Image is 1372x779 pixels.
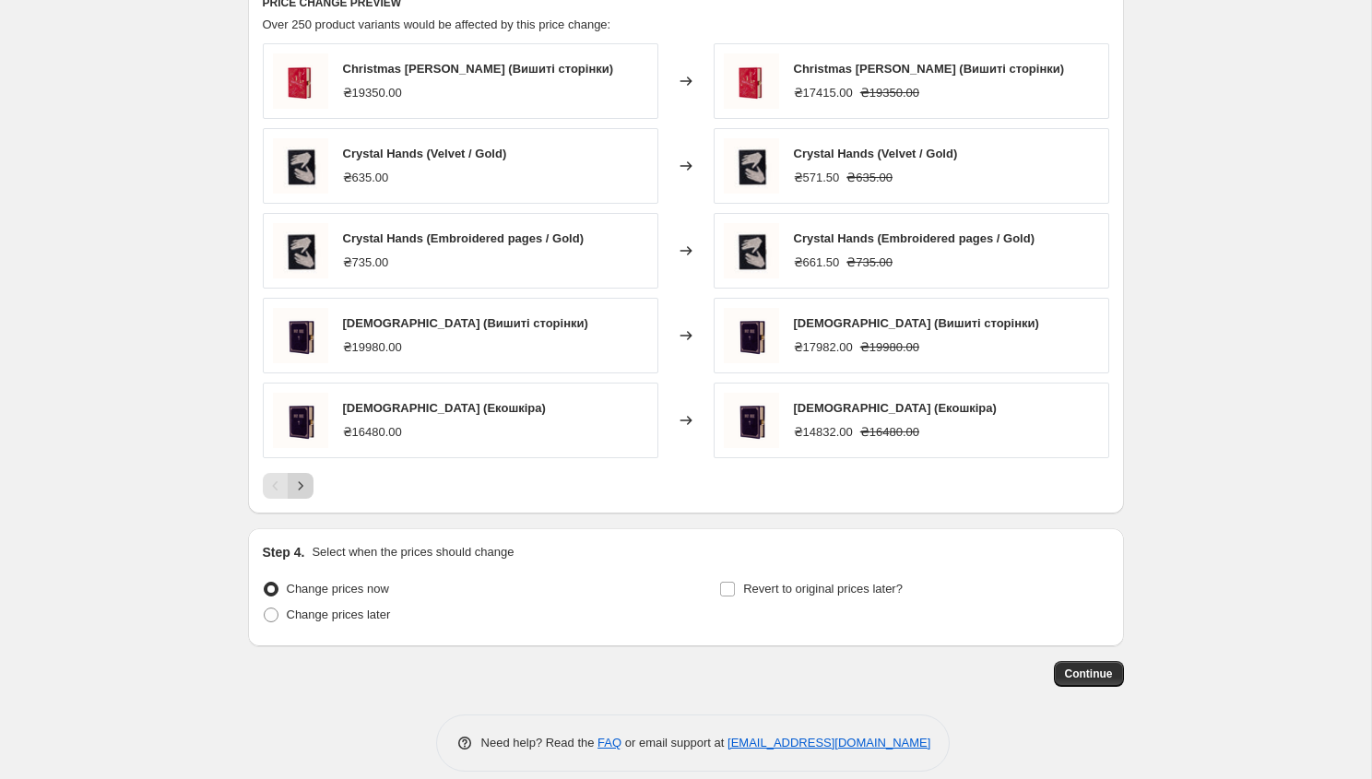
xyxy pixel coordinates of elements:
span: [DEMOGRAPHIC_DATA] (Вишиті сторінки) [343,316,588,330]
span: Continue [1065,667,1113,681]
span: Need help? Read the [481,736,598,749]
img: Frame10_20432cac-67eb-46f4-8475-93493cd4da50_80x.png [273,53,328,109]
span: Christmas [PERSON_NAME] (Вишиті сторінки) [794,62,1065,76]
img: Frame10_80x.png [724,308,779,363]
span: or email support at [621,736,727,749]
span: Crystal Hands (Embroidered pages / Gold) [794,231,1035,245]
span: Revert to original prices later? [743,582,903,596]
span: Change prices later [287,608,391,621]
span: ₴19980.00 [343,340,402,354]
span: [DEMOGRAPHIC_DATA] (Екошкіра) [794,401,997,415]
span: ₴19350.00 [343,86,402,100]
span: ₴635.00 [846,171,893,184]
img: CaptureOneCatalog4013_80x.jpg [724,223,779,278]
span: ₴735.00 [343,255,389,269]
span: Over 250 product variants would be affected by this price change: [263,18,611,31]
span: [DEMOGRAPHIC_DATA] (Екошкіра) [343,401,546,415]
img: Frame10_20432cac-67eb-46f4-8475-93493cd4da50_80x.png [724,53,779,109]
span: ₴16480.00 [860,425,919,439]
span: ₴571.50 [794,171,840,184]
img: Frame10_80x.png [724,393,779,448]
img: CaptureOneCatalog4013_80x.jpg [273,223,328,278]
h2: Step 4. [263,543,305,561]
span: ₴19350.00 [860,86,919,100]
span: Change prices now [287,582,389,596]
span: Crystal Hands (Velvet / Gold) [343,147,507,160]
span: ₴14832.00 [794,425,853,439]
span: Crystal Hands (Embroidered pages / Gold) [343,231,585,245]
a: [EMAIL_ADDRESS][DOMAIN_NAME] [727,736,930,749]
button: Next [288,473,313,499]
img: Frame10_80x.png [273,308,328,363]
span: ₴19980.00 [860,340,919,354]
nav: Pagination [263,473,313,499]
span: ₴635.00 [343,171,389,184]
span: ₴17982.00 [794,340,853,354]
span: Crystal Hands (Velvet / Gold) [794,147,958,160]
span: ₴16480.00 [343,425,402,439]
span: ₴661.50 [794,255,840,269]
a: FAQ [597,736,621,749]
span: ₴735.00 [846,255,893,269]
span: [DEMOGRAPHIC_DATA] (Вишиті сторінки) [794,316,1039,330]
img: CaptureOneCatalog4013_80x.jpg [724,138,779,194]
img: CaptureOneCatalog4013_80x.jpg [273,138,328,194]
button: Continue [1054,661,1124,687]
img: Frame10_80x.png [273,393,328,448]
p: Select when the prices should change [312,543,514,561]
span: ₴17415.00 [794,86,853,100]
span: Christmas [PERSON_NAME] (Вишиті сторінки) [343,62,614,76]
